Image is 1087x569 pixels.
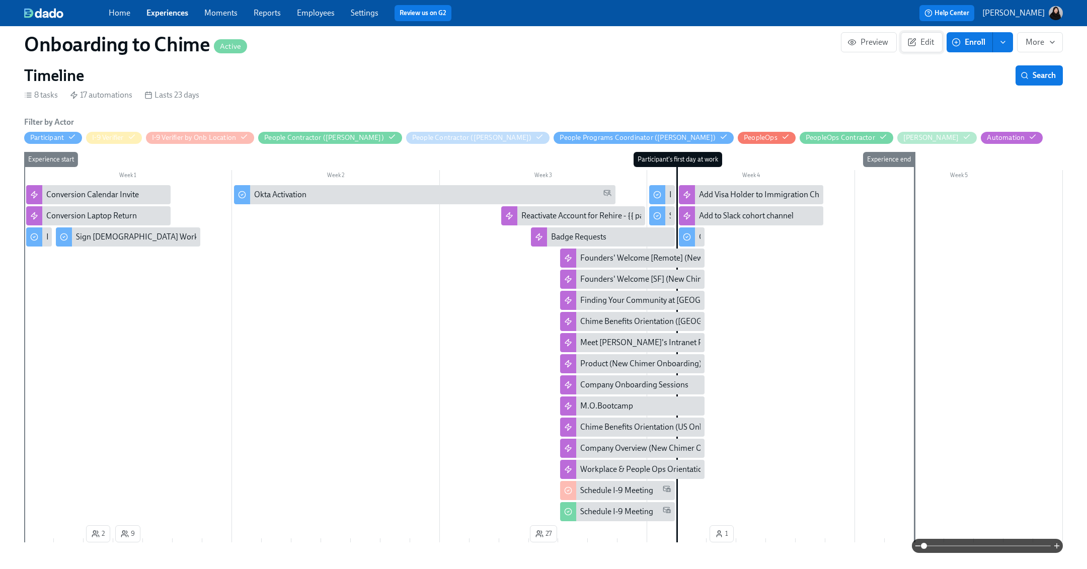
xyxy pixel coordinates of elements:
[24,65,84,86] h2: Timeline
[982,6,1063,20] button: [PERSON_NAME]
[710,525,734,542] button: 1
[146,8,188,18] a: Experiences
[580,379,688,390] div: Company Onboarding Sessions
[982,8,1045,19] p: [PERSON_NAME]
[395,5,451,21] button: Review us on G2
[115,525,140,542] button: 9
[412,133,532,142] div: Hide People Contractor (Lauren)
[297,8,335,18] a: Employees
[86,132,141,144] button: I-9 Verifier
[669,210,902,221] div: Self-service Onboarding: {{ participant.startDate | MMM DD, YYYY }}
[738,132,796,144] button: PeopleOps
[560,249,705,268] div: Founders' Welcome [Remote] (New Chimer Onboarding)
[46,189,139,200] div: Conversion Calendar Invite
[24,8,63,18] img: dado
[1026,37,1054,47] span: More
[947,32,993,52] button: Enroll
[406,132,550,144] button: People Contractor ([PERSON_NAME])
[26,206,171,225] div: Conversion Laptop Return
[744,133,778,142] div: Hide PeopleOps
[560,502,675,521] div: Schedule I-9 Meeting
[580,316,777,327] div: Chime Benefits Orientation ([GEOGRAPHIC_DATA] Only)
[679,227,705,247] div: Chime Onboarding: {{ participant.startDate | MMM DD, YYYY }}
[580,253,777,264] div: Founders' Welcome [Remote] (New Chimer Onboarding)
[679,185,823,204] div: Add Visa Holder to Immigration Channel
[46,231,74,242] div: IT Setup
[580,274,758,285] div: Founders' Welcome [SF] (New Chimer Onboarding)
[580,358,702,369] div: Product (New Chimer Onboarding)
[560,375,705,394] div: Company Onboarding Sessions
[76,231,249,242] div: Sign [DEMOGRAPHIC_DATA] Worker Agreements
[663,484,671,496] span: Work Email
[24,32,247,56] h1: Onboarding to Chime
[849,37,888,47] span: Preview
[649,185,675,204] div: Laptop Log In: {{ participant.startDate | MMM DD, YYYY }}
[560,291,705,310] div: Finding Your Community at [GEOGRAPHIC_DATA] (New Chimer Onboarding)
[26,185,171,204] div: Conversion Calendar Invite
[560,481,675,500] div: Schedule I-9 Meeting
[1023,70,1056,80] span: Search
[580,506,653,517] div: Schedule I-9 Meeting
[634,152,722,167] div: Participant's first day at work
[551,231,606,242] div: Badge Requests
[501,206,646,225] div: Reactivate Account for Rehire - {{ participant.startDate | MM/DD/YYYY }}
[554,132,734,144] button: People Programs Coordinator ([PERSON_NAME])
[254,189,306,200] div: Okta Activation
[146,132,255,144] button: I-9 Verifier by Onb Location
[1017,32,1063,52] button: More
[400,8,446,18] a: Review us on G2
[863,152,915,167] div: Experience end
[351,8,378,18] a: Settings
[981,132,1043,144] button: Automation
[264,133,384,142] div: Hide People Contractor (Jessica)
[669,189,868,200] div: Laptop Log In: {{ participant.startDate | MMM DD, YYYY }}
[897,132,977,144] button: [PERSON_NAME]
[663,506,671,517] span: Work Email
[901,32,943,52] button: Edit
[204,8,238,18] a: Moments
[1049,6,1063,20] img: AOh14GiodkOkFx4zVn8doSxjASm1eOsX4PZSRn4Qo-OE=s96-c
[909,37,934,47] span: Edit
[580,295,848,306] div: Finding Your Community at [GEOGRAPHIC_DATA] (New Chimer Onboarding)
[24,8,109,18] a: dado
[560,312,705,331] div: Chime Benefits Orientation ([GEOGRAPHIC_DATA] Only)
[24,152,78,167] div: Experience start
[214,43,247,50] span: Active
[987,133,1025,142] div: Hide Automation
[993,32,1013,52] button: enroll
[560,354,705,373] div: Product (New Chimer Onboarding)
[580,400,633,412] div: M.O.Bootcamp
[92,133,123,142] div: Hide I-9 Verifier
[560,333,705,352] div: Meet [PERSON_NAME]'s Intranet Platform, The Interchange (New Chimer Onboarding)
[92,529,105,539] span: 2
[560,270,705,289] div: Founders' Welcome [SF] (New Chimer Onboarding)
[580,464,801,475] div: Workplace & People Ops Orientation (New Chimer Onboarding)
[530,525,557,542] button: 27
[560,396,705,416] div: M.O.Bootcamp
[715,529,728,539] span: 1
[1016,65,1063,86] button: Search
[232,170,440,183] div: Week 2
[560,439,705,458] div: Company Overview (New Chimer Onboarding)
[580,337,882,348] div: Meet [PERSON_NAME]'s Intranet Platform, The Interchange (New Chimer Onboarding)
[699,231,915,242] div: Chime Onboarding: {{ participant.startDate | MMM DD, YYYY }}
[954,37,985,47] span: Enroll
[152,133,237,142] div: Hide I-9 Verifier by Onb Location
[258,132,402,144] button: People Contractor ([PERSON_NAME])
[924,8,969,18] span: Help Center
[24,132,82,144] button: Participant
[649,206,675,225] div: Self-service Onboarding: {{ participant.startDate | MMM DD, YYYY }}
[699,189,838,200] div: Add Visa Holder to Immigration Channel
[560,418,705,437] div: Chime Benefits Orientation (US Only)
[806,133,875,142] div: Hide PeopleOps Contractor
[580,485,653,496] div: Schedule I-9 Meeting
[24,90,58,101] div: 8 tasks
[86,525,110,542] button: 2
[70,90,132,101] div: 17 automations
[109,8,130,18] a: Home
[254,8,281,18] a: Reports
[679,206,823,225] div: Add to Slack cohort channel
[531,227,675,247] div: Badge Requests
[30,133,64,142] div: Hide Participant
[26,227,52,247] div: IT Setup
